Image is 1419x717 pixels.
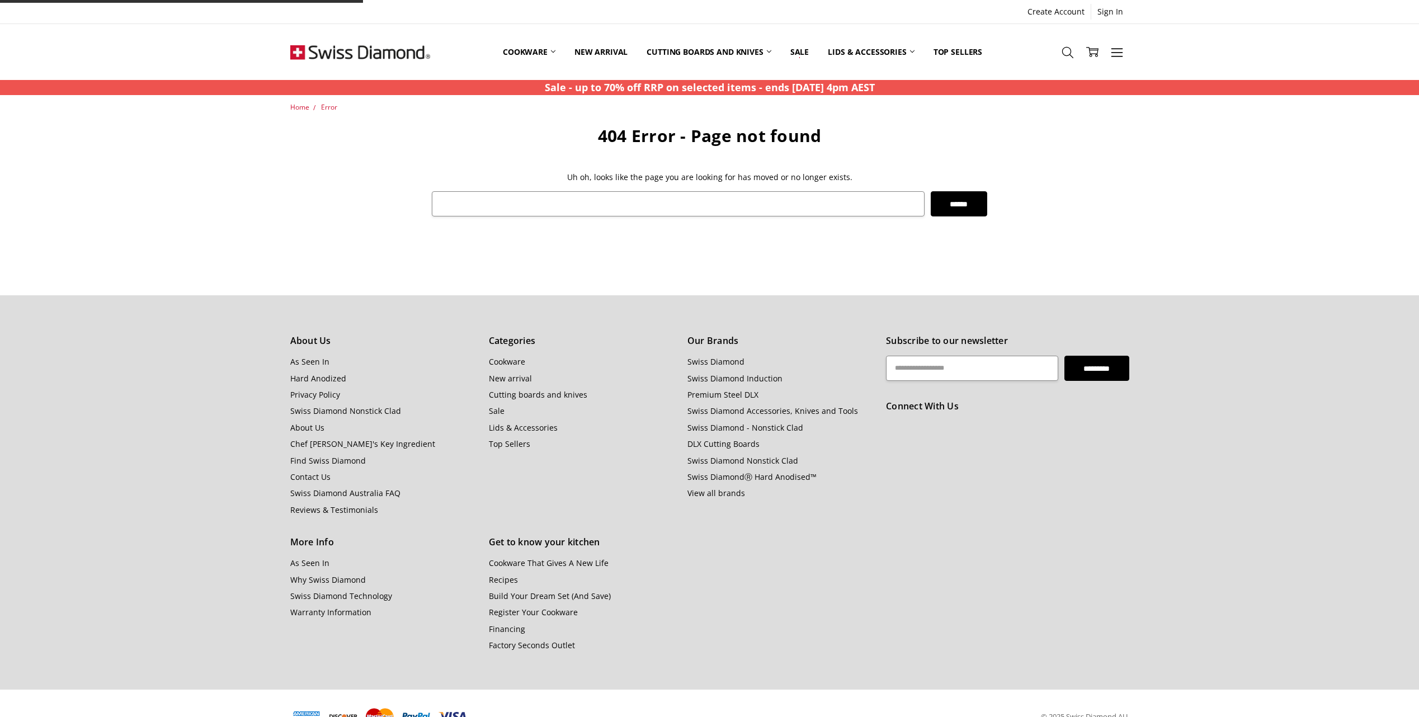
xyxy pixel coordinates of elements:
[489,624,525,634] a: Financing
[1021,4,1091,20] a: Create Account
[687,422,803,433] a: Swiss Diamond - Nonstick Clad
[489,422,558,433] a: Lids & Accessories
[290,389,340,400] a: Privacy Policy
[637,27,781,77] a: Cutting boards and knives
[489,334,675,348] h5: Categories
[489,356,525,367] a: Cookware
[290,504,378,515] a: Reviews & Testimonials
[290,438,435,449] a: Chef [PERSON_NAME]'s Key Ingredient
[290,607,371,617] a: Warranty Information
[781,27,818,77] a: Sale
[493,27,565,77] a: Cookware
[290,405,401,416] a: Swiss Diamond Nonstick Clad
[687,373,782,384] a: Swiss Diamond Induction
[489,389,587,400] a: Cutting boards and knives
[687,356,744,367] a: Swiss Diamond
[290,488,400,498] a: Swiss Diamond Australia FAQ
[489,558,609,568] a: Cookware That Gives A New Life
[1091,4,1129,20] a: Sign In
[432,125,987,147] h1: 404 Error - Page not found
[290,574,366,585] a: Why Swiss Diamond
[489,574,518,585] a: Recipes
[687,389,758,400] a: Premium Steel DLX
[545,81,875,94] strong: Sale - up to 70% off RRP on selected items - ends [DATE] 4pm AEST
[290,471,331,482] a: Contact Us
[290,356,329,367] a: As Seen In
[489,373,532,384] a: New arrival
[924,27,992,77] a: Top Sellers
[687,405,858,416] a: Swiss Diamond Accessories, Knives and Tools
[290,24,430,80] img: Free Shipping On Every Order
[489,535,675,550] h5: Get to know your kitchen
[489,438,530,449] a: Top Sellers
[290,591,392,601] a: Swiss Diamond Technology
[290,102,309,112] a: Home
[489,591,611,601] a: Build Your Dream Set (And Save)
[886,334,1129,348] h5: Subscribe to our newsletter
[565,27,637,77] a: New arrival
[687,438,760,449] a: DLX Cutting Boards
[290,455,366,466] a: Find Swiss Diamond
[687,488,745,498] a: View all brands
[886,399,1129,414] h5: Connect With Us
[290,535,477,550] h5: More Info
[290,558,329,568] a: As Seen In
[321,102,337,112] a: Error
[489,640,575,650] a: Factory Seconds Outlet
[818,27,923,77] a: Lids & Accessories
[489,607,578,617] a: Register Your Cookware
[290,334,477,348] h5: About Us
[687,455,798,466] a: Swiss Diamond Nonstick Clad
[290,422,324,433] a: About Us
[489,405,505,416] a: Sale
[687,334,874,348] h5: Our Brands
[290,373,346,384] a: Hard Anodized
[687,471,817,482] a: Swiss DiamondⓇ Hard Anodised™
[432,171,987,183] p: Uh oh, looks like the page you are looking for has moved or no longer exists.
